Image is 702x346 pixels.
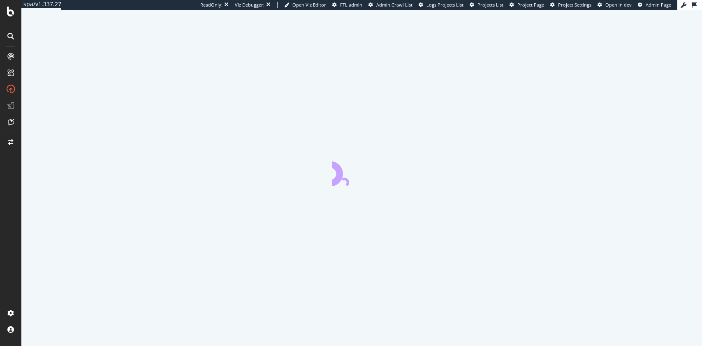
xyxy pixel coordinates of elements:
[426,2,463,8] span: Logs Projects List
[638,2,671,8] a: Admin Page
[368,2,412,8] a: Admin Crawl List
[200,2,222,8] div: ReadOnly:
[470,2,503,8] a: Projects List
[550,2,591,8] a: Project Settings
[332,157,392,186] div: animation
[558,2,591,8] span: Project Settings
[605,2,632,8] span: Open in dev
[376,2,412,8] span: Admin Crawl List
[477,2,503,8] span: Projects List
[419,2,463,8] a: Logs Projects List
[517,2,544,8] span: Project Page
[646,2,671,8] span: Admin Page
[284,2,326,8] a: Open Viz Editor
[510,2,544,8] a: Project Page
[332,2,362,8] a: FTL admin
[235,2,264,8] div: Viz Debugger:
[598,2,632,8] a: Open in dev
[340,2,362,8] span: FTL admin
[292,2,326,8] span: Open Viz Editor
